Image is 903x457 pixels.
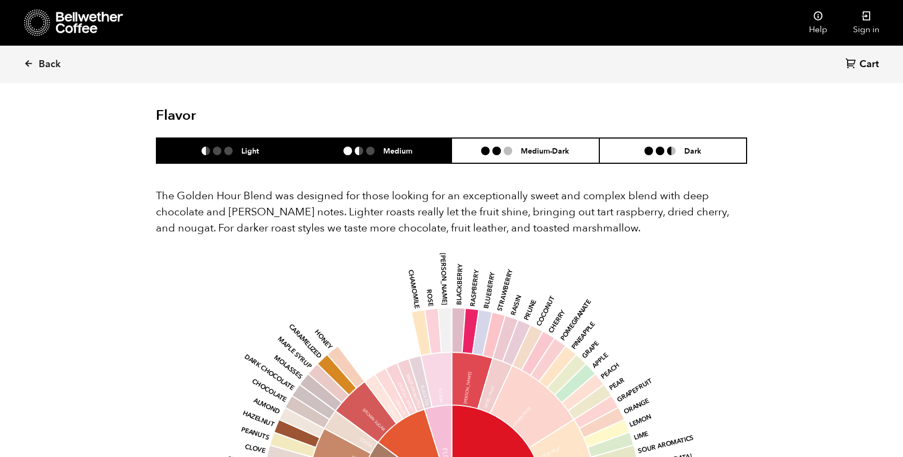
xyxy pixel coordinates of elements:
[156,107,353,124] h2: Flavor
[859,58,879,71] span: Cart
[241,146,259,155] h6: Light
[521,146,569,155] h6: Medium-Dark
[156,188,747,236] p: The Golden Hour Blend was designed for those looking for an exceptionally sweet and complex blend...
[845,57,881,72] a: Cart
[39,58,61,71] span: Back
[684,146,701,155] h6: Dark
[383,146,412,155] h6: Medium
